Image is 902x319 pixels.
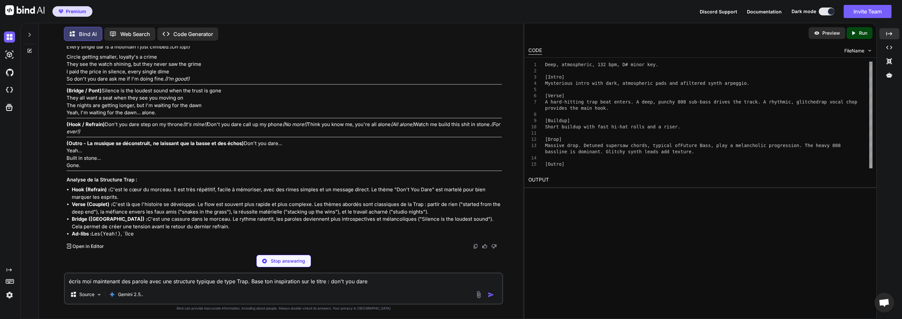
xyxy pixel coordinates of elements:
[814,30,820,36] img: preview
[545,124,680,129] span: Short buildup with fast hi-hat rolls and a riser.
[700,8,737,15] button: Discord Support
[528,124,537,130] div: 10
[96,292,102,297] img: Pick Models
[528,111,537,118] div: 8
[64,306,503,311] p: Bind can provide inaccurate information, including about people. Always double-check its answers....
[528,86,537,93] div: 5
[72,186,110,193] strong: Hook (Refrain) :
[822,30,840,36] p: Preview
[844,5,892,18] button: Invite Team
[524,172,876,188] h2: OUTPUT
[700,9,737,14] span: Discord Support
[66,8,86,15] span: Premium
[4,84,15,96] img: cloudideIcon
[545,81,683,86] span: Mysterious intro with dark, atmospheric pads and a
[528,155,537,161] div: 14
[545,105,609,111] span: provides the main hook.
[528,118,537,124] div: 9
[545,118,570,123] span: [Buildup]
[528,130,537,136] div: 11
[72,201,112,207] strong: Verse (Couplet) :
[818,143,840,148] span: eavy 808
[683,149,694,154] span: ure.
[683,168,749,173] span: s and a fading 808 note.
[5,5,45,15] img: Bind AI
[747,9,782,14] span: Documentation
[72,216,502,230] li: C'est une cassure dans le morceau. Le rythme ralentit, les paroles deviennent plus introspectives...
[118,291,143,298] p: Gemini 2.5..
[528,47,542,55] div: CODE
[67,87,102,94] strong: (Bridge / Pont)
[52,6,92,17] button: premiumPremium
[528,161,537,167] div: 15
[792,8,816,15] span: Dark mode
[482,244,487,249] img: like
[528,74,537,80] div: 3
[79,30,97,38] p: Bind AI
[67,87,502,117] p: Silence is the loudest sound when the trust is gone They all want a seat when they see you moving...
[528,142,537,149] div: 13
[67,53,502,83] p: Circle getting smaller, loyalty's a crime They see the watch shining, but they never saw the grim...
[683,99,818,104] span: 8 sub-bass drives the track. A rhythmic, glitched
[818,99,857,104] span: rap vocal chop
[545,93,564,98] span: [Verse]
[874,293,894,312] div: Ouvrir le chat
[528,62,537,68] div: 1
[67,140,244,146] strong: (Outro - La musique se déconstruit, ne laissant que la basse et des échos)
[528,68,537,74] div: 2
[271,258,305,264] p: Stop answering
[528,93,537,99] div: 6
[680,143,818,148] span: Future Bass, play a melancholic progression. The h
[283,121,307,127] em: (No more!)
[545,74,564,80] span: [Intro]
[72,216,147,222] strong: Bridge ([GEOGRAPHIC_DATA]) :
[72,230,502,238] li: Les , `(Ice
[67,176,502,184] h3: Analyse de la Structure Trap :
[4,31,15,43] img: darkChat
[528,80,537,86] div: 4
[488,291,494,298] img: icon
[4,290,15,301] img: settings
[109,291,115,298] img: Gemini 2.5 Pro
[844,47,864,54] span: FileName
[165,76,189,82] em: (I'm good!)
[528,136,537,142] div: 12
[67,121,105,127] strong: (Hook / Refrain)
[72,201,502,216] li: C'est là que l'histoire se développe. Le flow est souvent plus rapide et plus complexe. Les thème...
[545,143,680,148] span: Massive drop. Detuned supersaw chords, typical of
[473,244,478,249] img: copy
[545,168,683,173] span: The beat deconstructs, leaving the atmospheric pad
[72,186,502,201] li: C'est le cœur du morceau. Il est très répétitif, facile à mémoriser, avec des rimes simples et un...
[173,30,213,38] p: Code Generator
[528,167,537,174] div: 16
[67,121,500,135] em: (Forever!)
[4,49,15,60] img: darkAi-studio
[72,243,104,250] p: Open in Editor
[545,149,683,154] span: bassline is dominant. Glitchy synth leads add text
[859,30,867,36] p: Run
[528,99,537,105] div: 7
[59,9,63,13] img: premium
[683,81,749,86] span: filtered synth arpeggio.
[4,67,15,78] img: githubDark
[545,137,562,142] span: [Drop]
[170,44,190,50] em: (On top!)
[79,291,94,298] p: Source
[67,121,502,136] p: Don't you dare step on my throne Don't you dare call up my phone Think you know me, you're all al...
[475,291,482,298] img: attachment
[120,30,150,38] p: Web Search
[72,231,92,237] strong: Ad-libs :
[545,99,683,104] span: A hard-hitting trap beat enters. A deep, punchy 80
[545,161,564,167] span: [Outro]
[747,8,782,15] button: Documentation
[67,140,502,169] p: Don't you dare... Yeah... Built in stone... Gone.
[545,62,658,67] span: Deep, atmospheric, 132 bpm, D# minor key.
[391,121,414,127] em: (All alone)
[183,121,207,127] em: (It's mine!)
[100,231,121,237] code: (Yeah!)
[491,244,497,249] img: dislike
[867,48,873,53] img: chevron down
